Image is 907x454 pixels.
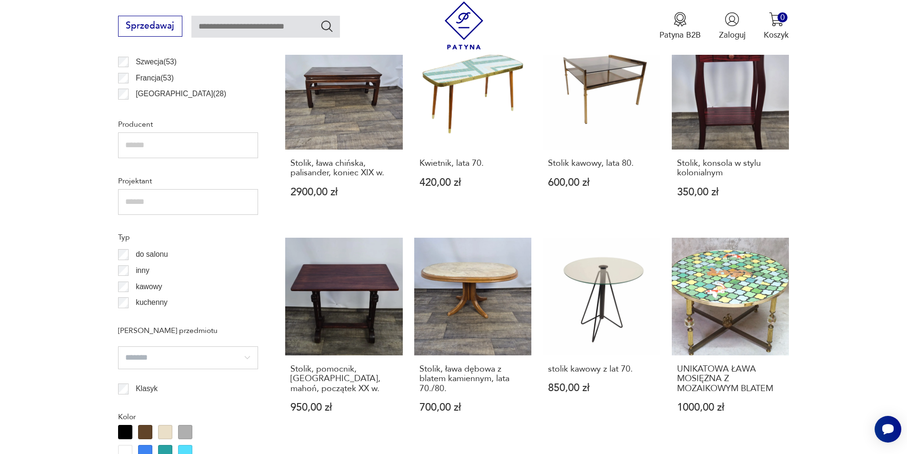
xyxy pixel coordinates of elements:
p: Patyna B2B [659,30,701,40]
div: 0 [777,12,787,22]
p: Producent [118,118,258,131]
p: kuchenny [136,296,168,309]
a: Stolik kawowy, lata 80.Stolik kawowy, lata 80.600,00 zł [543,32,660,220]
p: 2900,00 zł [290,187,398,197]
button: Sprzedawaj [118,16,182,37]
p: do salonu [136,248,168,261]
h3: Stolik, ława chińska, palisander, koniec XIX w. [290,159,398,178]
p: Typ [118,231,258,243]
p: 1000,00 zł [677,403,784,413]
p: 350,00 zł [677,187,784,197]
p: Kolor [118,411,258,423]
h3: Stolik, ława dębowa z blatem kamiennym, lata 70./80. [419,364,527,393]
a: Ikona medaluPatyna B2B [659,12,701,40]
p: Zaloguj [719,30,746,40]
p: [PERSON_NAME] przedmiotu [118,324,258,337]
h3: Stolik kawowy, lata 80. [548,159,655,168]
button: Zaloguj [719,12,746,40]
p: Francja ( 53 ) [136,72,174,84]
p: Projektant [118,175,258,187]
p: Koszyk [764,30,789,40]
a: Kwietnik, lata 70.Kwietnik, lata 70.420,00 zł [414,32,532,220]
img: Ikonka użytkownika [725,12,739,27]
p: Czechosłowacja ( 22 ) [136,104,202,116]
h3: Kwietnik, lata 70. [419,159,527,168]
p: kawowy [136,281,162,293]
a: Stolik, ława chińska, palisander, koniec XIX w.Stolik, ława chińska, palisander, koniec XIX w.290... [285,32,403,220]
p: 850,00 zł [548,383,655,393]
p: Szwecja ( 53 ) [136,56,177,68]
button: Patyna B2B [659,12,701,40]
p: [GEOGRAPHIC_DATA] ( 28 ) [136,88,226,100]
button: 0Koszyk [764,12,789,40]
a: Stolik, ława dębowa z blatem kamiennym, lata 70./80.Stolik, ława dębowa z blatem kamiennym, lata ... [414,238,532,435]
p: 700,00 zł [419,403,527,413]
p: inny [136,264,150,277]
iframe: Smartsupp widget button [875,416,901,443]
img: Patyna - sklep z meblami i dekoracjami vintage [440,1,488,50]
img: Ikona medalu [673,12,688,27]
h3: Stolik, pomocnik, [GEOGRAPHIC_DATA], mahoń, początek XX w. [290,364,398,393]
a: Sprzedawaj [118,23,182,30]
p: Klasyk [136,383,158,395]
h3: UNIKATOWA ŁAWA MOSIĘŻNA Z MOZAIKOWYM BLATEM [677,364,784,393]
p: 420,00 zł [419,178,527,188]
a: stolik kawowy z lat 70.stolik kawowy z lat 70.850,00 zł [543,238,660,435]
h3: Stolik, konsola w stylu kolonialnym [677,159,784,178]
p: 950,00 zł [290,403,398,413]
a: Stolik, pomocnik, Belgia, mahoń, początek XX w.Stolik, pomocnik, [GEOGRAPHIC_DATA], mahoń, począt... [285,238,403,435]
a: Stolik, konsola w stylu kolonialnymStolik, konsola w stylu kolonialnym350,00 zł [672,32,789,220]
p: 600,00 zł [548,178,655,188]
h3: stolik kawowy z lat 70. [548,364,655,374]
a: UNIKATOWA ŁAWA MOSIĘŻNA Z MOZAIKOWYM BLATEMUNIKATOWA ŁAWA MOSIĘŻNA Z MOZAIKOWYM BLATEM1000,00 zł [672,238,789,435]
button: Szukaj [320,19,334,33]
img: Ikona koszyka [769,12,784,27]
